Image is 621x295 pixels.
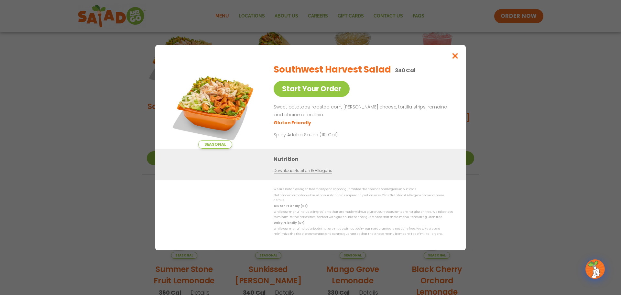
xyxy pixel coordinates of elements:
a: Start Your Order [274,81,350,97]
p: We are not an allergen free facility and cannot guarantee the absence of allergens in our foods. [274,187,453,192]
p: While our menu includes ingredients that are made without gluten, our restaurants are not gluten ... [274,210,453,220]
p: Nutrition information is based on our standard recipes and portion sizes. Click Nutrition & Aller... [274,193,453,203]
li: Gluten Friendly [274,119,312,126]
h2: Southwest Harvest Salad [274,63,391,76]
p: 340 Cal [395,66,416,74]
img: wpChatIcon [586,260,604,278]
strong: Gluten Friendly (GF) [274,204,307,208]
span: Seasonal [198,140,232,149]
p: While our menu includes foods that are made without dairy, our restaurants are not dairy free. We... [274,226,453,236]
p: Sweet potatoes, roasted corn, [PERSON_NAME] cheese, tortilla strips, romaine and choice of protein. [274,103,450,119]
strong: Dairy Friendly (DF) [274,221,304,225]
h3: Nutrition [274,155,456,163]
img: Featured product photo for Southwest Harvest Salad [170,58,260,149]
button: Close modal [445,45,466,67]
p: Spicy Adobo Sauce (110 Cal) [274,131,393,138]
a: Download Nutrition & Allergens [274,168,332,174]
